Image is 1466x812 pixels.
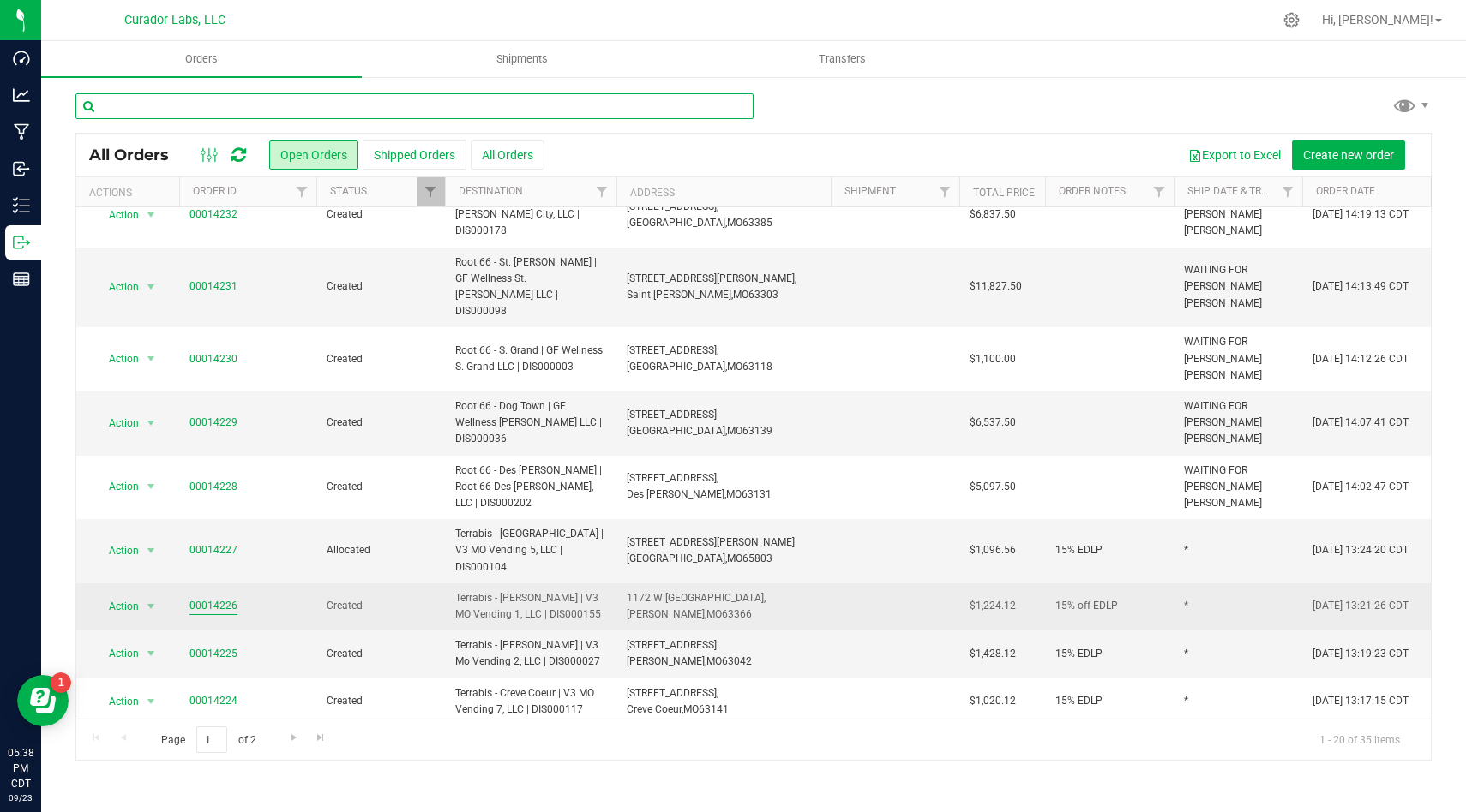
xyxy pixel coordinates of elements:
span: Action [93,594,140,618]
iframe: Resource center [17,675,69,726]
span: Root 66 - S. Grand | GF Wellness S. Grand LLC | DIS000003 [455,343,606,375]
th: Address [616,177,831,207]
span: Saint [PERSON_NAME], [627,289,733,301]
span: Allocated [327,542,435,558]
span: MO [727,361,742,373]
span: 63131 [742,488,772,500]
a: Ship Date & Transporter [1187,185,1319,197]
p: 05:38 PM CDT [8,745,33,791]
div: Manage settings [1281,12,1302,28]
a: 00014227 [189,542,237,558]
span: select [141,642,162,666]
a: Go to the next page [281,726,306,749]
span: [GEOGRAPHIC_DATA], [627,425,727,437]
span: MO [727,425,742,437]
span: MO [727,552,742,564]
span: Created [327,278,435,295]
span: select [141,539,162,563]
a: Filter [417,177,445,206]
span: [DATE] 14:12:26 CDT [1313,351,1409,367]
a: Orders [41,41,362,77]
span: All Orders [89,146,186,164]
span: Shipments [473,51,571,67]
span: Transfers [796,51,889,67]
a: Order Notes [1059,185,1126,197]
a: 00014225 [189,646,237,662]
span: Action [93,539,140,563]
span: WAITING FOR [PERSON_NAME] [PERSON_NAME] [1184,398,1292,448]
span: 63385 [742,217,772,229]
span: Created [327,693,435,709]
span: Action [93,347,140,371]
span: [STREET_ADDRESS], [627,344,718,356]
span: Created [327,415,435,431]
span: $1,096.56 [970,542,1016,558]
span: select [141,594,162,618]
span: 1172 W [GEOGRAPHIC_DATA], [627,592,766,604]
span: Created [327,479,435,495]
inline-svg: Dashboard [13,50,30,67]
input: Search Order ID, Destination, Customer PO... [75,93,754,119]
span: Creve Coeur, [627,703,683,715]
span: 63141 [699,703,729,715]
span: [STREET_ADDRESS], [627,687,718,699]
span: Action [93,203,140,227]
span: select [141,411,162,435]
span: MO [706,655,722,667]
span: Hi, [PERSON_NAME]! [1322,13,1433,27]
span: Action [93,475,140,499]
p: 09/23 [8,791,33,804]
a: Destination [459,185,523,197]
button: Export to Excel [1177,140,1292,170]
span: Action [93,642,140,666]
a: Go to the last page [309,726,333,749]
span: 1 - 20 of 35 items [1306,726,1414,752]
span: select [141,690,162,713]
span: MO [727,217,742,229]
a: Filter [588,177,616,206]
div: Actions [89,187,172,199]
span: Des [PERSON_NAME], [627,488,726,500]
input: 1 [196,726,227,753]
span: WAITING FOR [PERSON_NAME] [PERSON_NAME] [1184,262,1292,312]
a: Order Date [1316,185,1375,197]
span: $6,837.50 [970,206,1016,223]
span: Curador Labs, LLC [124,13,225,27]
span: 15% off EDLP [1055,598,1118,614]
span: [STREET_ADDRESS] [627,639,717,651]
span: Terrabis - [PERSON_NAME] | V3 MO Vending 1, LLC | DIS000155 [455,590,606,623]
span: Root 66 - Dog Town | GF Wellness [PERSON_NAME] LLC | DIS000036 [455,398,606,448]
span: $1,020.12 [970,693,1016,709]
span: select [141,275,162,299]
inline-svg: Analytics [13,87,30,104]
button: All Orders [471,140,544,170]
span: Created [327,351,435,367]
span: 63139 [742,425,772,437]
a: 00014226 [189,598,237,614]
a: 00014230 [189,351,237,367]
inline-svg: Outbound [13,234,30,251]
span: Orders [162,51,241,67]
span: Action [93,275,140,299]
span: Terrabis - Creve Coeur | V3 MO Vending 7, LLC | DIS000117 [455,685,606,718]
span: [DATE] 14:02:47 CDT [1313,479,1409,495]
span: [PERSON_NAME], [627,608,706,620]
span: 15% EDLP [1055,693,1103,709]
span: 65803 [742,552,772,564]
span: select [141,203,162,227]
inline-svg: Reports [13,271,30,288]
span: 63042 [722,655,752,667]
span: [STREET_ADDRESS][PERSON_NAME], [627,272,796,284]
span: select [141,347,162,371]
a: Filter [288,177,316,206]
a: Order ID [193,185,237,197]
span: Created [327,206,435,223]
a: Filter [1145,177,1174,206]
inline-svg: Inventory [13,197,30,214]
span: Root 66 - St. [PERSON_NAME] | GF Wellness St. [PERSON_NAME] LLC | DIS000098 [455,254,606,320]
span: $1,428.12 [970,646,1016,662]
a: Shipments [362,41,682,77]
span: MO [733,289,748,301]
a: Filter [931,177,959,206]
a: Transfers [682,41,1003,77]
